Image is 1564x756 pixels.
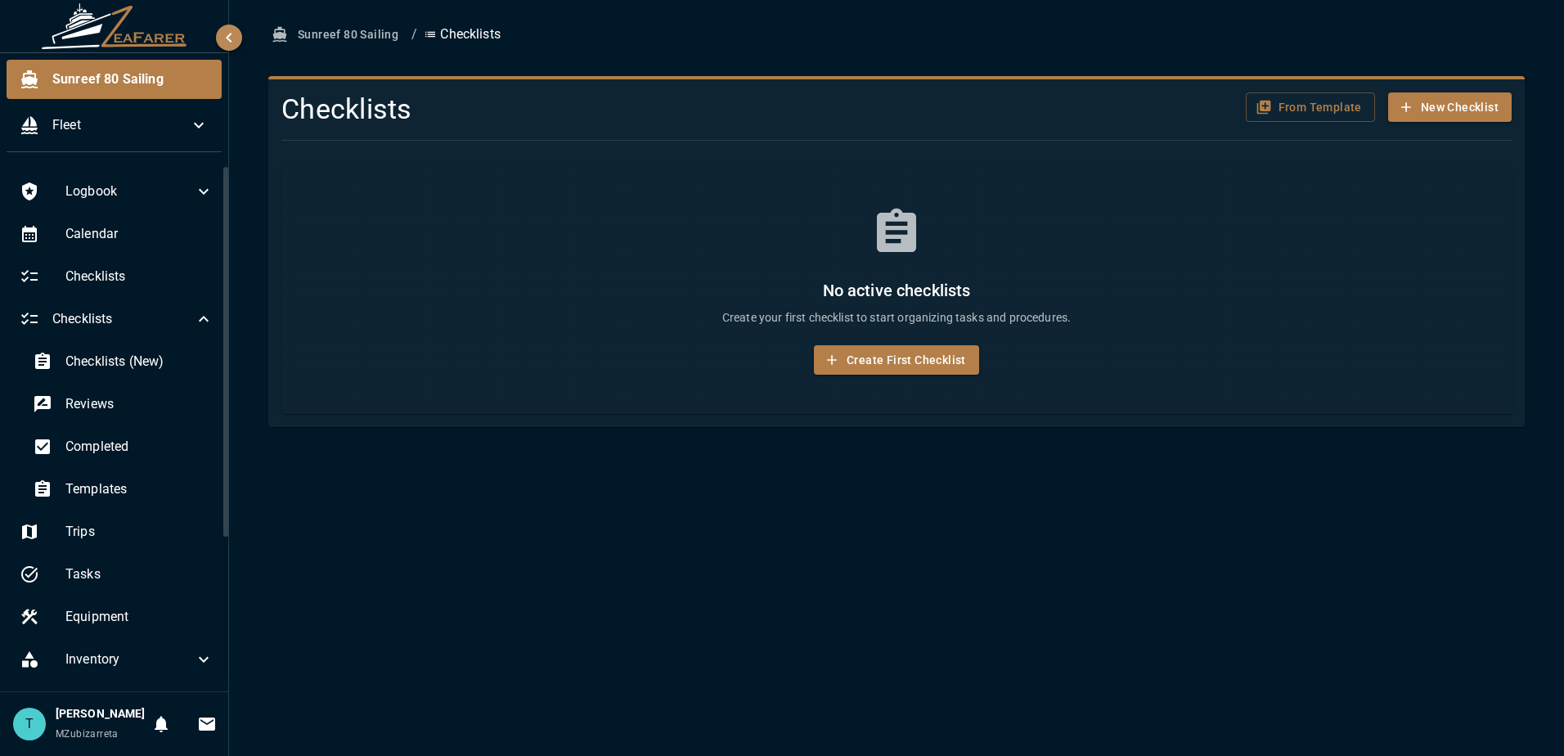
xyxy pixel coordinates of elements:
[65,565,213,584] span: Tasks
[411,25,417,44] li: /
[1388,92,1512,123] button: New Checklist
[52,70,209,89] span: Sunreef 80 Sailing
[7,597,227,637] div: Equipment
[56,705,145,723] h6: [PERSON_NAME]
[52,309,194,329] span: Checklists
[20,342,227,381] div: Checklists (New)
[52,115,189,135] span: Fleet
[65,224,213,244] span: Calendar
[41,3,188,49] img: ZeaFarer Logo
[7,172,227,211] div: Logbook
[814,345,979,376] button: Create First Checklist
[268,20,405,50] button: Sunreef 80 Sailing
[7,60,222,99] div: Sunreef 80 Sailing
[7,640,227,679] div: Inventory
[20,427,227,466] div: Completed
[65,607,213,627] span: Equipment
[13,708,46,740] div: T
[424,25,501,44] p: Checklists
[20,470,227,509] div: Templates
[65,650,194,669] span: Inventory
[65,394,213,414] span: Reviews
[65,267,213,286] span: Checklists
[65,437,213,457] span: Completed
[1246,92,1375,123] button: From Template
[281,92,1097,127] h4: Checklists
[7,555,227,594] div: Tasks
[56,728,119,740] span: MZubizarreta
[7,106,222,145] div: Fleet
[7,257,227,296] div: Checklists
[7,512,227,551] div: Trips
[65,352,213,371] span: Checklists (New)
[65,522,213,542] span: Trips
[321,277,1472,304] h6: No active checklists
[65,182,194,201] span: Logbook
[65,479,213,499] span: Templates
[7,214,227,254] div: Calendar
[321,309,1472,326] p: Create your first checklist to start organizing tasks and procedures.
[20,385,227,424] div: Reviews
[191,708,223,740] button: Invitations
[7,299,227,339] div: Checklists
[145,708,178,740] button: Notifications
